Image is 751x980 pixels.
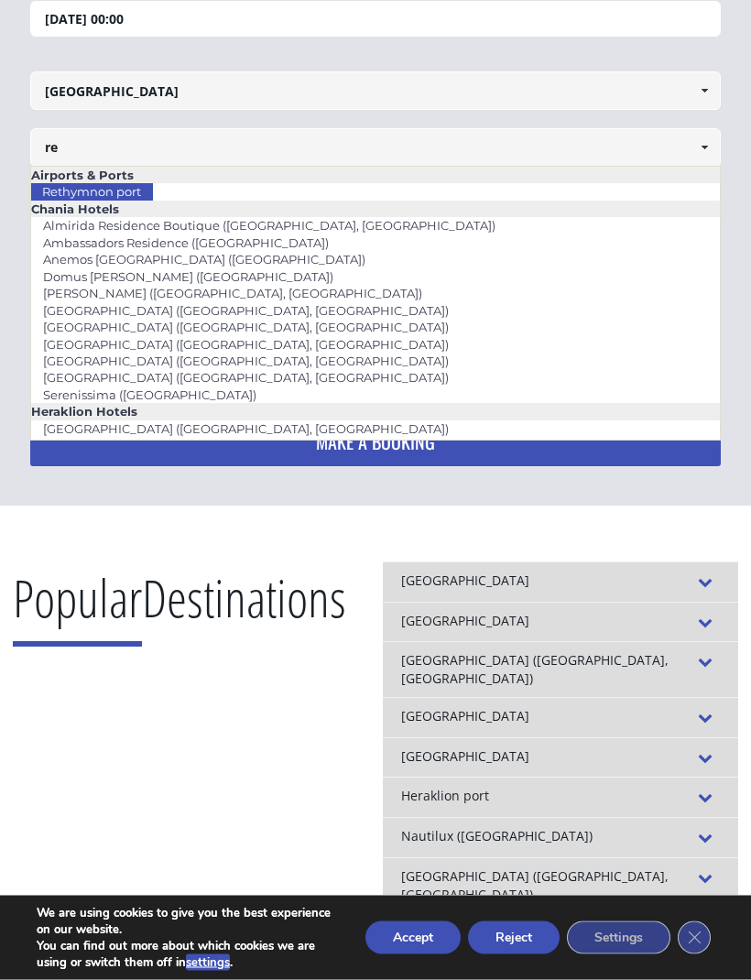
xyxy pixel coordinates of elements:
div: [GEOGRAPHIC_DATA] ([GEOGRAPHIC_DATA], [GEOGRAPHIC_DATA]) [383,858,738,914]
div: Heraklion port [383,778,738,818]
a: [GEOGRAPHIC_DATA] ([GEOGRAPHIC_DATA], [GEOGRAPHIC_DATA]) [31,365,461,391]
button: settings [186,954,230,971]
a: [GEOGRAPHIC_DATA] ([GEOGRAPHIC_DATA], [GEOGRAPHIC_DATA]) [31,315,461,341]
div: [GEOGRAPHIC_DATA] ([GEOGRAPHIC_DATA], [GEOGRAPHIC_DATA]) [383,642,738,698]
a: Show All Items [690,129,720,168]
a: Show All Items [690,72,720,111]
span: Popular [13,563,142,648]
a: Almirida Residence Boutique ([GEOGRAPHIC_DATA], [GEOGRAPHIC_DATA]) [31,213,507,239]
input: Select drop-off location [30,129,721,168]
li: Airports & Ports [31,168,720,184]
div: [GEOGRAPHIC_DATA] [383,738,738,779]
button: MAKE A BOOKING [30,418,721,467]
input: Select pickup location [30,72,721,111]
p: You can find out more about which cookies we are using or switch them off in . [37,938,339,971]
a: Ambassadors Residence ([GEOGRAPHIC_DATA]) [31,231,341,256]
p: We are using cookies to give you the best experience on our website. [37,905,339,938]
a: [GEOGRAPHIC_DATA] ([GEOGRAPHIC_DATA], [GEOGRAPHIC_DATA]) [31,349,461,375]
li: Chania Hotels [31,201,720,218]
button: Close GDPR Cookie Banner [678,921,711,954]
a: [PERSON_NAME] ([GEOGRAPHIC_DATA], [GEOGRAPHIC_DATA]) [31,281,434,307]
button: Accept [365,921,461,954]
a: Rethymnon port [30,180,153,205]
div: [GEOGRAPHIC_DATA] [383,698,738,738]
button: Reject [468,921,560,954]
h2: Destinations [13,562,346,661]
a: [GEOGRAPHIC_DATA] ([GEOGRAPHIC_DATA], [GEOGRAPHIC_DATA]) [31,299,461,324]
a: [GEOGRAPHIC_DATA] ([GEOGRAPHIC_DATA], [GEOGRAPHIC_DATA]) [31,332,461,358]
li: Heraklion Hotels [31,404,720,420]
a: [GEOGRAPHIC_DATA] ([GEOGRAPHIC_DATA], [GEOGRAPHIC_DATA]) [31,417,461,442]
button: Settings [567,921,670,954]
div: [GEOGRAPHIC_DATA] [383,562,738,603]
div: Nautilux ([GEOGRAPHIC_DATA]) [383,818,738,858]
a: Anemos [GEOGRAPHIC_DATA] ([GEOGRAPHIC_DATA]) [31,247,377,273]
a: Serenissima ([GEOGRAPHIC_DATA]) [31,383,268,408]
a: Domus [PERSON_NAME] ([GEOGRAPHIC_DATA]) [31,265,345,290]
div: [GEOGRAPHIC_DATA] [383,603,738,643]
